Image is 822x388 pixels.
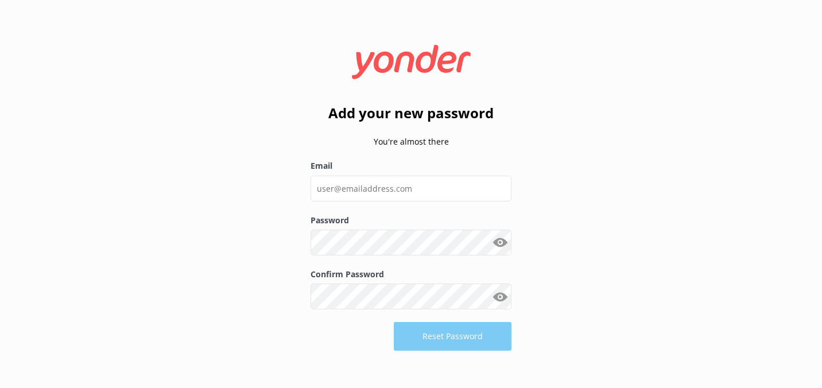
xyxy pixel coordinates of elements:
label: Password [311,214,511,227]
h2: Add your new password [311,102,511,124]
button: Show password [488,285,511,308]
p: You're almost there [311,135,511,148]
button: Show password [488,231,511,254]
label: Confirm Password [311,268,511,281]
label: Email [311,160,511,172]
input: user@emailaddress.com [311,176,511,201]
